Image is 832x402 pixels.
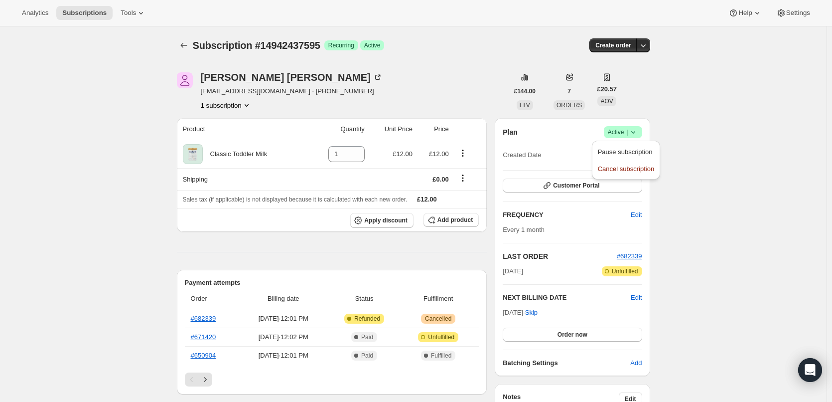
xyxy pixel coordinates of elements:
th: Order [185,288,239,310]
span: Refunded [354,315,380,323]
button: #682339 [617,251,642,261]
span: LTV [520,102,530,109]
th: Unit Price [368,118,416,140]
span: | [626,128,628,136]
th: Product [177,118,308,140]
span: Sales tax (if applicable) is not displayed because it is calculated with each new order. [183,196,408,203]
span: Status [331,294,398,304]
span: Add [630,358,642,368]
h2: FREQUENCY [503,210,631,220]
span: Every 1 month [503,226,545,233]
button: Skip [519,305,544,321]
button: Settings [770,6,816,20]
button: Edit [625,207,648,223]
span: Order now [557,331,587,339]
span: Skip [525,308,538,318]
span: £144.00 [514,87,536,95]
button: Customer Portal [503,179,642,193]
span: £12.00 [417,196,437,203]
div: Open Intercom Messenger [798,358,822,382]
button: Subscriptions [177,38,191,52]
a: #682339 [191,315,216,322]
span: AOV [600,98,613,105]
button: Tools [115,6,152,20]
span: Fulfilled [431,352,451,360]
span: [DATE] · 12:01 PM [242,314,325,324]
span: £0.00 [432,176,449,183]
span: £12.00 [429,150,449,158]
span: Recurring [328,41,354,49]
span: [DATE] · 12:01 PM [242,351,325,361]
button: Next [198,373,212,387]
button: £144.00 [508,84,542,98]
img: product img [183,144,203,164]
button: Help [722,6,768,20]
span: Cancel subscription [598,165,654,173]
span: Active [608,127,638,137]
h2: LAST ORDER [503,251,617,261]
span: Pause subscription [598,148,653,156]
button: Shipping actions [455,173,471,184]
span: Subscriptions [62,9,107,17]
button: Edit [631,293,642,303]
span: Unfulfilled [612,267,638,275]
button: Apply discount [350,213,414,228]
span: Subscription #14942437595 [193,40,320,51]
span: Paid [361,352,373,360]
button: Analytics [16,6,54,20]
span: £20.57 [597,84,617,94]
span: Help [738,9,752,17]
span: Billing date [242,294,325,304]
button: Product actions [455,148,471,159]
span: Active [364,41,381,49]
button: Order now [503,328,642,342]
span: Edit [631,210,642,220]
span: [EMAIL_ADDRESS][DOMAIN_NAME] · [PHONE_NUMBER] [201,86,383,96]
button: Cancel subscription [595,161,657,177]
nav: Pagination [185,373,479,387]
button: Create order [589,38,637,52]
span: Tools [121,9,136,17]
span: Analytics [22,9,48,17]
button: Add [624,355,648,371]
button: Subscriptions [56,6,113,20]
button: 7 [561,84,577,98]
span: [DATE] · [503,309,538,316]
button: Add product [423,213,479,227]
span: Settings [786,9,810,17]
span: Cancelled [425,315,451,323]
button: Product actions [201,100,252,110]
th: Shipping [177,168,308,190]
span: 7 [567,87,571,95]
th: Price [416,118,452,140]
span: Fulfillment [404,294,473,304]
span: Unfulfilled [428,333,454,341]
div: Classic Toddler Milk [203,149,268,159]
span: Create order [595,41,631,49]
button: Pause subscription [595,144,657,160]
h2: NEXT BILLING DATE [503,293,631,303]
h2: Payment attempts [185,278,479,288]
span: [DATE] · 12:02 PM [242,332,325,342]
a: #650904 [191,352,216,359]
span: Created Date [503,150,541,160]
span: [DATE] [503,266,523,276]
div: [PERSON_NAME] [PERSON_NAME] [201,72,383,82]
th: Quantity [308,118,368,140]
a: #682339 [617,252,642,260]
span: Customer Portal [553,182,599,190]
h6: Batching Settings [503,358,630,368]
span: Katie Maxwell [177,72,193,88]
span: £12.00 [393,150,413,158]
span: Add product [437,216,473,224]
h2: Plan [503,127,518,137]
span: Paid [361,333,373,341]
span: Apply discount [364,216,408,224]
span: ORDERS [556,102,582,109]
a: #671420 [191,333,216,341]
